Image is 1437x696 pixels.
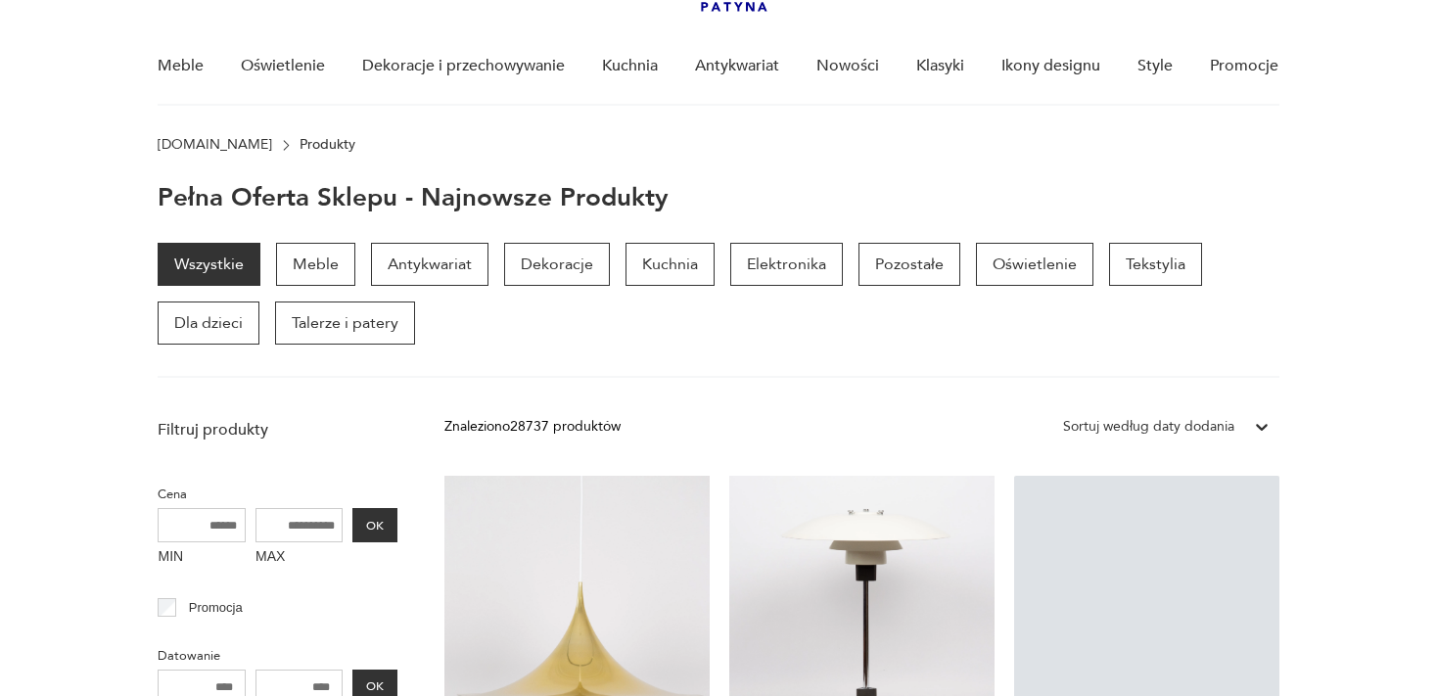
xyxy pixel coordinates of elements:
[1210,28,1278,104] a: Promocje
[504,243,610,286] a: Dekoracje
[255,542,344,574] label: MAX
[602,28,658,104] a: Kuchnia
[276,243,355,286] a: Meble
[371,243,488,286] a: Antykwariat
[626,243,715,286] a: Kuchnia
[158,184,669,211] h1: Pełna oferta sklepu - najnowsze produkty
[189,597,243,619] p: Promocja
[158,243,260,286] a: Wszystkie
[816,28,879,104] a: Nowości
[730,243,843,286] a: Elektronika
[158,484,397,505] p: Cena
[1109,243,1202,286] a: Tekstylia
[1001,28,1100,104] a: Ikony designu
[158,302,259,345] a: Dla dzieci
[976,243,1093,286] a: Oświetlenie
[158,542,246,574] label: MIN
[275,302,415,345] a: Talerze i patery
[158,28,204,104] a: Meble
[300,137,355,153] p: Produkty
[1063,416,1234,438] div: Sortuj według daty dodania
[444,416,621,438] div: Znaleziono 28737 produktów
[362,28,565,104] a: Dekoracje i przechowywanie
[158,419,397,441] p: Filtruj produkty
[158,137,272,153] a: [DOMAIN_NAME]
[1137,28,1173,104] a: Style
[158,645,397,667] p: Datowanie
[695,28,779,104] a: Antykwariat
[241,28,325,104] a: Oświetlenie
[916,28,964,104] a: Klasyki
[858,243,960,286] a: Pozostałe
[352,508,397,542] button: OK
